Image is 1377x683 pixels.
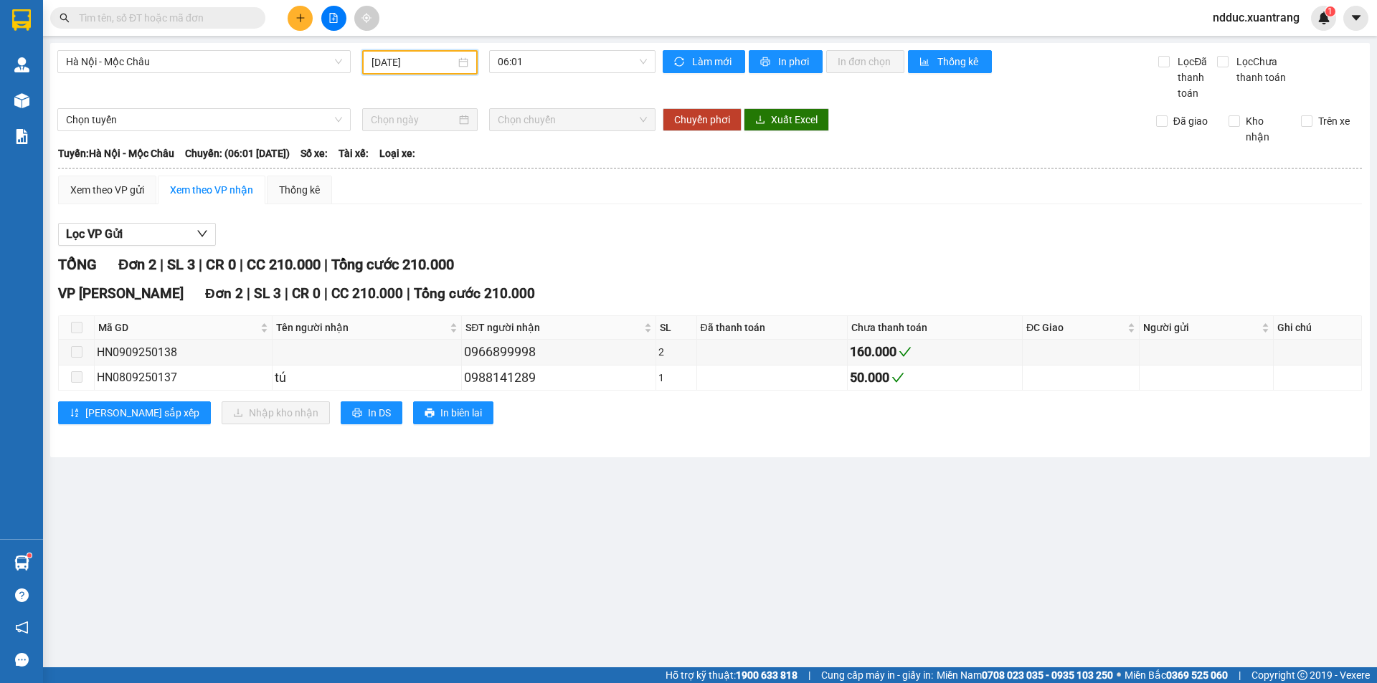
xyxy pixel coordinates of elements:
[98,320,257,335] span: Mã GD
[341,401,402,424] button: printerIn DS
[1239,667,1241,683] span: |
[14,129,29,144] img: solution-icon
[328,13,339,23] span: file-add
[118,256,156,273] span: Đơn 2
[663,108,742,131] button: Chuyển phơi
[285,285,288,302] span: |
[908,50,992,73] button: bar-chartThống kê
[464,368,653,388] div: 0988141289
[1231,54,1305,85] span: Lọc Chưa thanh toán
[197,228,208,239] span: down
[331,285,403,302] span: CC 210.000
[848,316,1023,340] th: Chưa thanh toán
[407,285,410,302] span: |
[14,57,29,72] img: warehouse-icon
[663,50,745,73] button: syncLàm mới
[170,182,253,198] div: Xem theo VP nhận
[1143,320,1259,335] span: Người gửi
[12,9,31,31] img: logo-vxr
[205,285,243,302] span: Đơn 2
[79,10,248,26] input: Tìm tên, số ĐT hoặc mã đơn
[66,225,123,243] span: Lọc VP Gửi
[185,145,290,161] span: Chuyến: (06:01 [DATE])
[275,368,460,388] div: tú
[1312,113,1355,129] span: Trên xe
[821,667,933,683] span: Cung cấp máy in - giấy in:
[891,371,904,384] span: check
[372,54,455,70] input: 09/09/2025
[1166,669,1228,681] strong: 0369 525 060
[206,256,236,273] span: CR 0
[288,6,313,31] button: plus
[58,148,174,159] b: Tuyến: Hà Nội - Mộc Châu
[14,555,29,570] img: warehouse-icon
[371,112,456,128] input: Chọn ngày
[97,343,270,361] div: HN0909250138
[462,366,656,391] td: 0988141289
[70,408,80,419] span: sort-ascending
[247,256,321,273] span: CC 210.000
[778,54,811,70] span: In phơi
[279,182,320,198] div: Thống kê
[736,669,798,681] strong: 1900 633 818
[658,370,694,386] div: 1
[760,57,772,68] span: printer
[1117,672,1121,678] span: ⚪️
[85,405,199,421] span: [PERSON_NAME] sắp xếp
[321,6,346,31] button: file-add
[498,51,647,72] span: 06:01
[425,408,435,419] span: printer
[465,320,641,335] span: SĐT người nhận
[850,342,1020,362] div: 160.000
[15,653,29,667] span: message
[70,182,144,198] div: Xem theo VP gửi
[666,667,798,683] span: Hỗ trợ kỹ thuật:
[755,115,765,126] span: download
[1328,6,1333,16] span: 1
[58,285,184,302] span: VP [PERSON_NAME]
[1274,316,1362,340] th: Ghi chú
[254,285,281,302] span: SL 3
[95,340,273,365] td: HN0909250138
[58,256,97,273] span: TỔNG
[247,285,250,302] span: |
[1350,11,1363,24] span: caret-down
[697,316,848,340] th: Đã thanh toán
[850,368,1020,388] div: 50.000
[413,401,493,424] button: printerIn biên lai
[27,553,32,558] sup: 1
[324,285,328,302] span: |
[1297,670,1307,680] span: copyright
[292,285,321,302] span: CR 0
[276,320,448,335] span: Tên người nhận
[354,6,379,31] button: aim
[95,366,273,391] td: HN0809250137
[97,368,270,386] div: HN0809250137
[464,342,653,362] div: 0966899998
[1317,11,1330,24] img: icon-new-feature
[1240,113,1290,145] span: Kho nhận
[273,366,463,391] td: tú
[744,108,829,131] button: downloadXuất Excel
[295,13,306,23] span: plus
[808,667,810,683] span: |
[749,50,823,73] button: printerIn phơi
[339,145,369,161] span: Tài xế:
[658,344,694,360] div: 2
[462,340,656,365] td: 0966899998
[331,256,454,273] span: Tổng cước 210.000
[58,223,216,246] button: Lọc VP Gửi
[1168,113,1213,129] span: Đã giao
[656,316,696,340] th: SL
[1201,9,1311,27] span: ndduc.xuantrang
[222,401,330,424] button: downloadNhập kho nhận
[379,145,415,161] span: Loại xe:
[240,256,243,273] span: |
[15,588,29,602] span: question-circle
[324,256,328,273] span: |
[160,256,164,273] span: |
[1125,667,1228,683] span: Miền Bắc
[66,109,342,130] span: Chọn tuyến
[368,405,391,421] span: In DS
[199,256,202,273] span: |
